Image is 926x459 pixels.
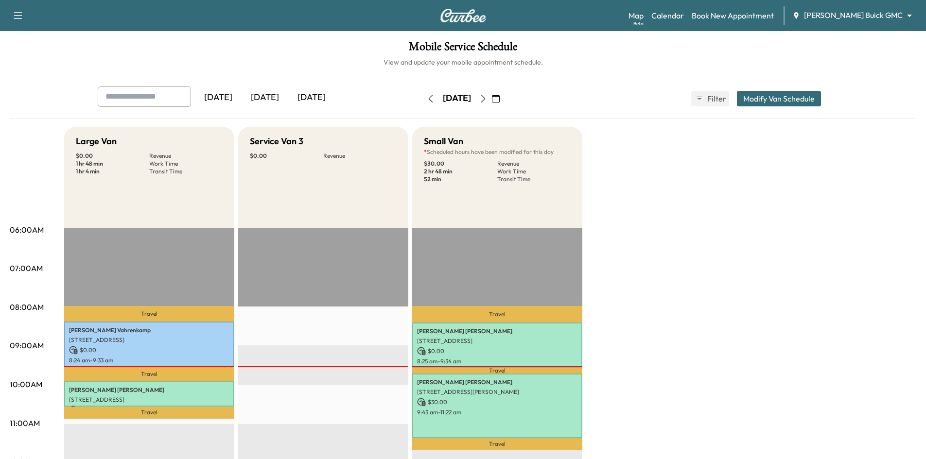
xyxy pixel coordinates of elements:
p: [STREET_ADDRESS] [69,336,229,344]
p: 2 hr 48 min [424,168,497,175]
p: Travel [64,367,234,381]
p: Travel [412,306,582,323]
p: Travel [412,438,582,450]
p: 07:00AM [10,262,43,274]
p: 9:43 am - 11:22 am [417,408,577,416]
a: MapBeta [629,10,644,21]
p: Revenue [497,160,571,168]
p: [PERSON_NAME] [PERSON_NAME] [417,327,577,335]
p: $ 0.00 [250,152,323,160]
p: Scheduled hours have been modified for this day [424,148,571,156]
a: Calendar [651,10,684,21]
p: 8:24 am - 9:33 am [69,357,229,364]
a: Book New Appointment [692,10,774,21]
p: Revenue [149,152,223,160]
p: [STREET_ADDRESS] [69,396,229,404]
p: 06:00AM [10,224,44,236]
p: 08:00AM [10,301,44,313]
p: 09:00AM [10,340,44,351]
h1: Mobile Service Schedule [10,41,916,57]
img: Curbee Logo [440,9,487,22]
div: [DATE] [195,86,242,109]
span: [PERSON_NAME] Buick GMC [804,10,903,21]
p: 1 hr 48 min [76,160,149,168]
div: [DATE] [443,92,471,104]
p: Revenue [323,152,397,160]
p: Transit Time [149,168,223,175]
p: Transit Time [497,175,571,183]
p: Travel [64,407,234,418]
button: Filter [691,91,729,106]
button: Modify Van Schedule [737,91,821,106]
p: [PERSON_NAME] Vahrenkamp [69,326,229,334]
p: [PERSON_NAME] [PERSON_NAME] [417,378,577,386]
p: 11:00AM [10,417,40,429]
span: Filter [707,93,725,104]
p: 1 hr 4 min [76,168,149,175]
p: $ 0.00 [417,347,577,356]
div: Beta [633,20,644,27]
div: [DATE] [288,86,335,109]
h5: Large Van [76,135,117,148]
p: Work Time [149,160,223,168]
h5: Small Van [424,135,463,148]
h6: View and update your mobile appointment schedule. [10,57,916,67]
p: $ 30.00 [424,160,497,168]
p: Travel [64,306,234,322]
p: 52 min [424,175,497,183]
p: Work Time [497,168,571,175]
p: [STREET_ADDRESS] [417,337,577,345]
p: Travel [412,368,582,374]
p: [STREET_ADDRESS][PERSON_NAME] [417,388,577,396]
h5: Service Van 3 [250,135,303,148]
p: $ 0.00 [76,152,149,160]
p: $ 30.00 [417,398,577,407]
p: 8:25 am - 9:34 am [417,357,577,365]
p: $ 0.00 [69,346,229,355]
div: [DATE] [242,86,288,109]
p: $ 0.00 [69,406,229,414]
p: 10:00AM [10,378,42,390]
p: [PERSON_NAME] [PERSON_NAME] [69,386,229,394]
